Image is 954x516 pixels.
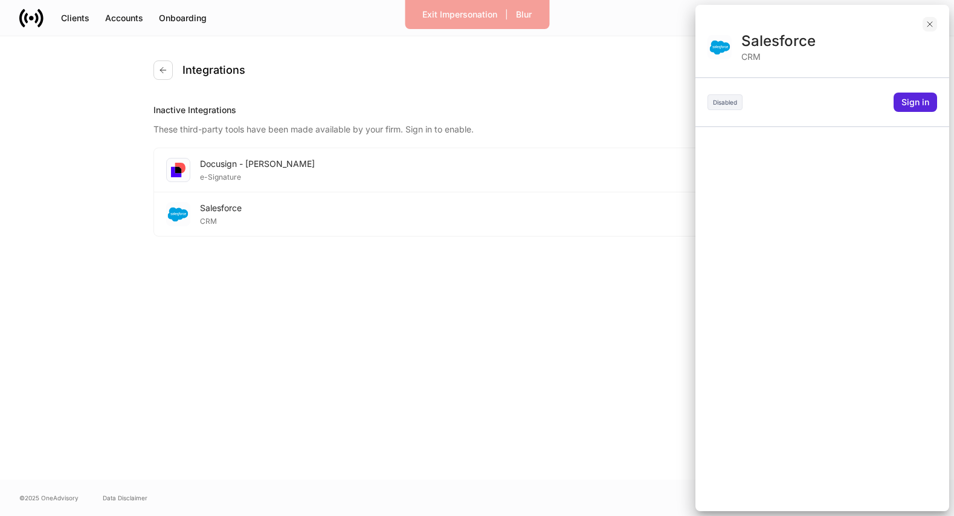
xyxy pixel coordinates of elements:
[901,96,929,108] div: Sign in
[894,93,937,112] button: Sign in
[741,51,937,63] div: CRM
[707,94,743,110] div: Disabled
[516,8,532,21] div: Blur
[422,8,497,21] div: Exit Impersonation
[741,31,937,51] div: Salesforce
